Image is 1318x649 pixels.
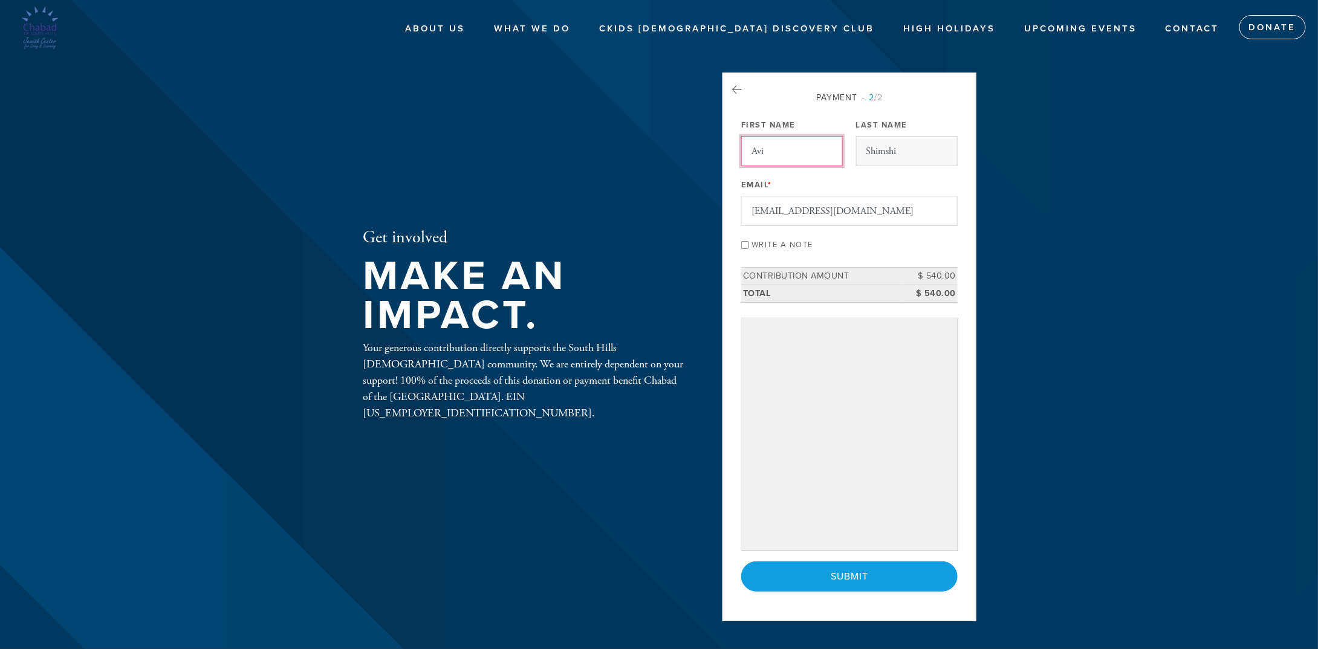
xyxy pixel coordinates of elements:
[396,18,474,40] a: About us
[768,180,773,190] span: This field is required.
[869,92,874,103] span: 2
[741,285,903,302] td: Total
[752,240,813,250] label: Write a note
[363,257,683,335] h1: Make an impact.
[363,228,683,248] h2: Get involved
[741,91,958,104] div: Payment
[590,18,883,40] a: CKids [DEMOGRAPHIC_DATA] Discovery Club
[903,285,958,302] td: $ 540.00
[741,268,903,285] td: Contribution Amount
[741,561,958,592] input: Submit
[894,18,1004,40] a: High Holidays
[1157,18,1229,40] a: Contact
[862,92,883,103] span: /2
[741,179,772,190] label: Email
[744,320,955,548] iframe: Secure payment input frame
[485,18,579,40] a: What We Do
[741,120,796,131] label: First Name
[363,340,683,421] div: Your generous contribution directly supports the South Hills [DEMOGRAPHIC_DATA] community. We are...
[1015,18,1146,40] a: Upcoming Events
[856,120,908,131] label: Last Name
[1239,15,1306,39] a: Donate
[18,6,62,50] img: Untitled%20design%20%2817%29.png
[903,268,958,285] td: $ 540.00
